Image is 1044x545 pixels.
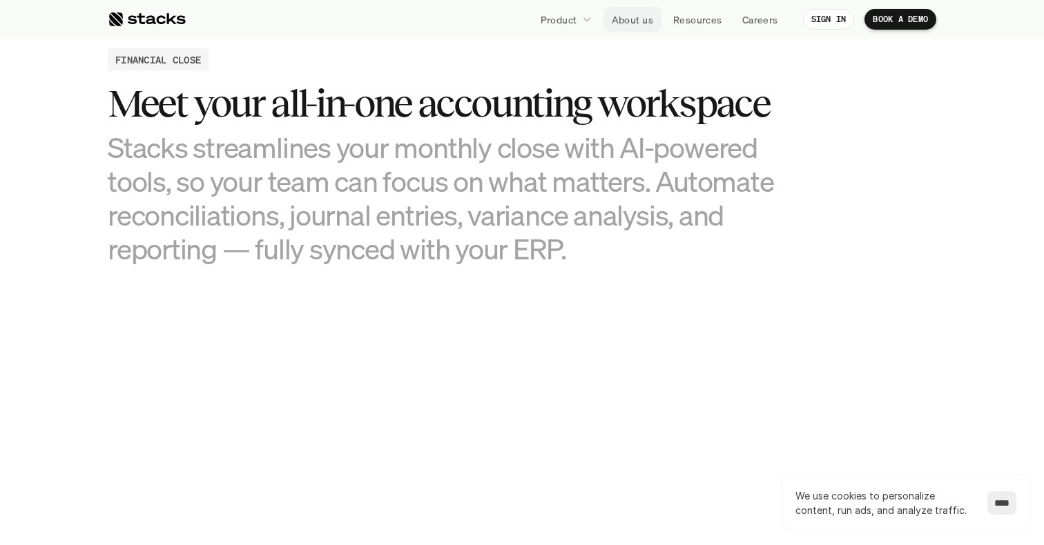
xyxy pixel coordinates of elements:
a: Resources [665,7,731,32]
p: BOOK A DEMO [873,14,928,24]
h3: Meet your all-in-one accounting workspace [108,82,798,125]
a: BOOK A DEMO [864,9,936,30]
a: SIGN IN [803,9,855,30]
a: Privacy Policy [163,319,224,329]
p: About us [612,12,653,27]
a: Careers [734,7,786,32]
h3: Stacks streamlines your monthly close with AI-powered tools, so your team can focus on what matte... [108,130,798,266]
p: Product [541,12,577,27]
p: SIGN IN [811,14,847,24]
a: About us [603,7,661,32]
p: Resources [673,12,722,27]
p: We use cookies to personalize content, run ads, and analyze traffic. [795,488,974,517]
h2: FINANCIAL CLOSE [115,52,201,67]
p: Careers [742,12,778,27]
